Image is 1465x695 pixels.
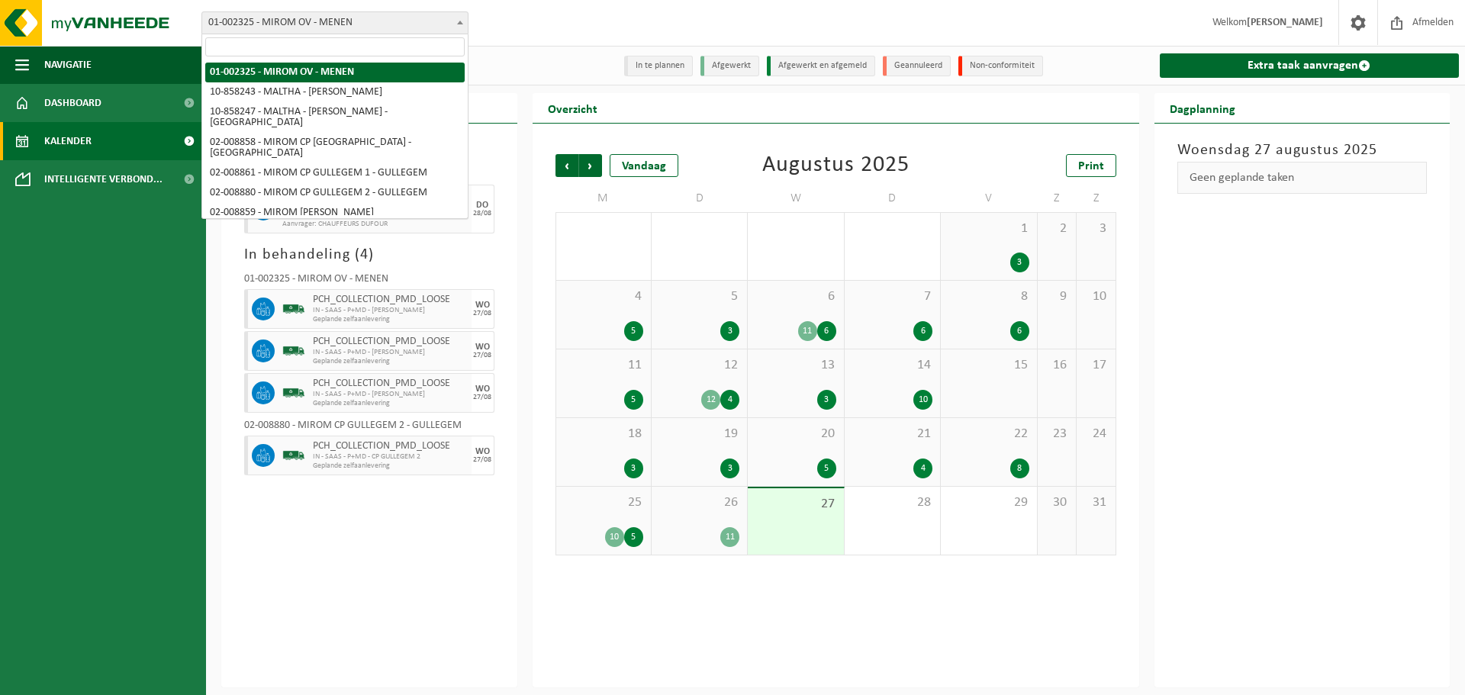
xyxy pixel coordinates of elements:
div: 6 [1010,321,1029,341]
h2: Dagplanning [1154,93,1251,123]
div: 27/08 [473,394,491,401]
span: Print [1078,160,1104,172]
div: WO [475,343,490,352]
div: 5 [624,527,643,547]
div: Geen geplande taken [1177,162,1428,194]
span: Geplande zelfaanlevering [313,462,468,471]
a: Extra taak aanvragen [1160,53,1460,78]
div: 27/08 [473,352,491,359]
div: 4 [720,390,739,410]
div: 3 [720,459,739,478]
div: 11 [720,527,739,547]
span: PCH_COLLECTION_PMD_LOOSE [313,378,468,390]
span: 4 [360,247,369,262]
span: 31 [1084,494,1107,511]
span: PCH_COLLECTION_PMD_LOOSE [313,336,468,348]
span: IN - SAAS - P+MD - [PERSON_NAME] [313,348,468,357]
span: IN - SAAS - P+MD - CP GULLEGEM 2 [313,452,468,462]
li: 10-858247 - MALTHA - [PERSON_NAME] - [GEOGRAPHIC_DATA] [205,102,465,133]
div: 10 [605,527,624,547]
div: 27/08 [473,456,491,464]
span: 22 [948,426,1029,442]
td: Z [1038,185,1077,212]
div: 02-008880 - MIROM CP GULLEGEM 2 - GULLEGEM [244,420,494,436]
div: 6 [817,321,836,341]
td: Z [1077,185,1116,212]
div: 28/08 [473,210,491,217]
div: 8 [1010,459,1029,478]
li: 02-008858 - MIROM CP [GEOGRAPHIC_DATA] - [GEOGRAPHIC_DATA] [205,133,465,163]
div: 27/08 [473,310,491,317]
li: Afgewerkt [700,56,759,76]
span: 30 [1045,494,1068,511]
span: Aanvrager: CHAUFFEURS DUFOUR [282,220,468,229]
td: V [941,185,1037,212]
span: 9 [1045,288,1068,305]
li: 10-858243 - MALTHA - [PERSON_NAME] [205,82,465,102]
span: Dashboard [44,84,101,122]
img: BL-SO-LV [282,381,305,404]
img: BL-SO-LV [282,339,305,362]
span: Kalender [44,122,92,160]
span: 21 [852,426,932,442]
img: BL-SO-LV [282,444,305,467]
td: D [652,185,748,212]
span: 23 [1045,426,1068,442]
span: 4 [564,288,643,305]
span: Intelligente verbond... [44,160,163,198]
li: Geannuleerd [883,56,951,76]
div: 6 [913,321,932,341]
span: 19 [659,426,739,442]
li: 01-002325 - MIROM OV - MENEN [205,63,465,82]
span: IN - SAAS - P+MD - [PERSON_NAME] [313,390,468,399]
div: Vandaag [610,154,678,177]
li: 02-008880 - MIROM CP GULLEGEM 2 - GULLEGEM [205,183,465,203]
div: 3 [817,390,836,410]
h3: In behandeling ( ) [244,243,494,266]
div: DO [476,201,488,210]
div: 01-002325 - MIROM OV - MENEN [244,274,494,289]
li: In te plannen [624,56,693,76]
span: Volgende [579,154,602,177]
span: 3 [1084,220,1107,237]
span: 6 [755,288,836,305]
span: Geplande zelfaanlevering [313,399,468,408]
div: 5 [624,321,643,341]
td: M [555,185,652,212]
div: 5 [817,459,836,478]
li: 02-008861 - MIROM CP GULLEGEM 1 - GULLEGEM [205,163,465,183]
span: 24 [1084,426,1107,442]
li: 02-008859 - MIROM [PERSON_NAME] [205,203,465,223]
span: 16 [1045,357,1068,374]
div: 10 [913,390,932,410]
span: 12 [659,357,739,374]
div: 4 [913,459,932,478]
h3: Woensdag 27 augustus 2025 [1177,139,1428,162]
span: 20 [755,426,836,442]
strong: [PERSON_NAME] [1247,17,1323,28]
span: 11 [564,357,643,374]
div: WO [475,447,490,456]
span: 17 [1084,357,1107,374]
span: IN - SAAS - P+MD - [PERSON_NAME] [313,306,468,315]
span: Vorige [555,154,578,177]
li: Non-conformiteit [958,56,1043,76]
span: 28 [852,494,932,511]
span: 15 [948,357,1029,374]
div: 12 [701,390,720,410]
span: Geplande zelfaanlevering [313,357,468,366]
span: Geplande zelfaanlevering [313,315,468,324]
td: W [748,185,844,212]
span: 27 [755,496,836,513]
span: PCH_COLLECTION_PMD_LOOSE [313,294,468,306]
span: 10 [1084,288,1107,305]
img: BL-SO-LV [282,298,305,320]
span: 01-002325 - MIROM OV - MENEN [202,12,468,34]
span: 2 [1045,220,1068,237]
span: 18 [564,426,643,442]
div: Augustus 2025 [762,154,910,177]
span: Navigatie [44,46,92,84]
span: PCH_COLLECTION_PMD_LOOSE [313,440,468,452]
span: 7 [852,288,932,305]
a: Print [1066,154,1116,177]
